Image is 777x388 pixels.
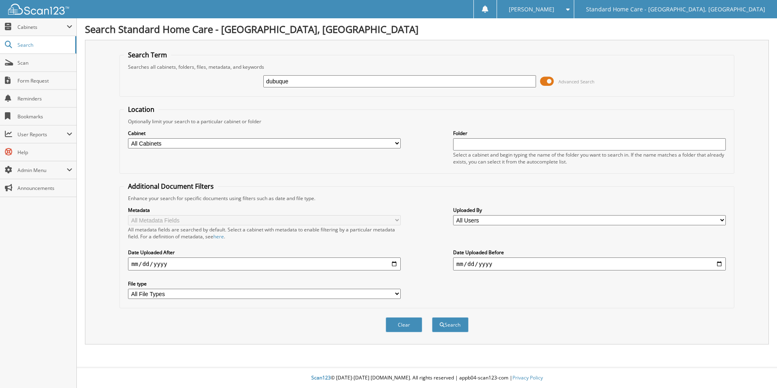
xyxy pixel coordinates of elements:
[8,4,69,15] img: scan123-logo-white.svg
[17,167,67,174] span: Admin Menu
[17,131,67,138] span: User Reports
[453,249,726,256] label: Date Uploaded Before
[586,7,765,12] span: Standard Home Care - [GEOGRAPHIC_DATA], [GEOGRAPHIC_DATA]
[124,63,730,70] div: Searches all cabinets, folders, files, metadata, and keywords
[77,368,777,388] div: © [DATE]-[DATE] [DOMAIN_NAME]. All rights reserved | appb04-scan123-com |
[17,77,72,84] span: Form Request
[124,182,218,191] legend: Additional Document Filters
[128,207,401,214] label: Metadata
[17,149,72,156] span: Help
[509,7,554,12] span: [PERSON_NAME]
[453,257,726,270] input: end
[17,95,72,102] span: Reminders
[85,22,769,36] h1: Search Standard Home Care - [GEOGRAPHIC_DATA], [GEOGRAPHIC_DATA]
[128,130,401,137] label: Cabinet
[128,280,401,287] label: File type
[128,257,401,270] input: start
[124,195,730,202] div: Enhance your search for specific documents using filters such as date and file type.
[124,105,158,114] legend: Location
[453,130,726,137] label: Folder
[453,151,726,165] div: Select a cabinet and begin typing the name of the folder you want to search in. If the name match...
[17,185,72,192] span: Announcements
[453,207,726,214] label: Uploaded By
[128,249,401,256] label: Date Uploaded After
[311,374,331,381] span: Scan123
[17,113,72,120] span: Bookmarks
[386,317,422,332] button: Clear
[213,233,224,240] a: here
[558,78,595,85] span: Advanced Search
[17,41,71,48] span: Search
[128,226,401,240] div: All metadata fields are searched by default. Select a cabinet with metadata to enable filtering b...
[17,24,67,31] span: Cabinets
[512,374,543,381] a: Privacy Policy
[124,118,730,125] div: Optionally limit your search to a particular cabinet or folder
[17,59,72,66] span: Scan
[432,317,469,332] button: Search
[124,50,171,59] legend: Search Term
